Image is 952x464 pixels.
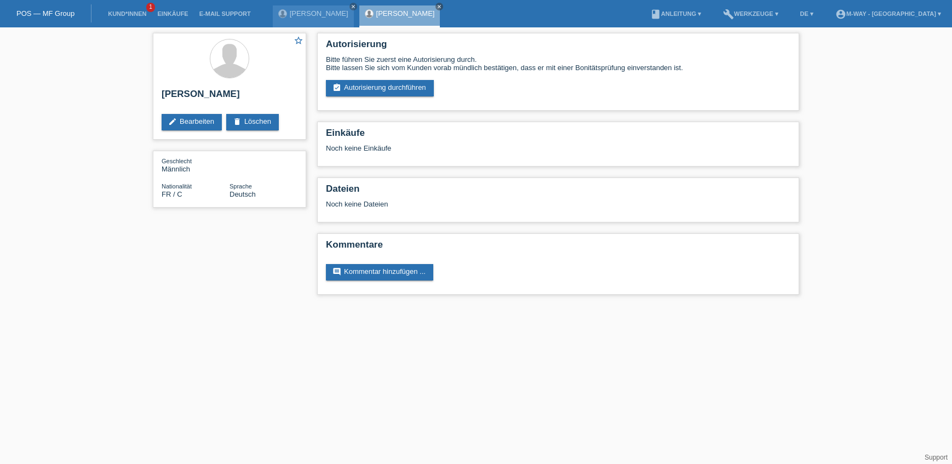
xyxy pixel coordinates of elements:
[16,9,74,18] a: POS — MF Group
[146,3,155,12] span: 1
[925,454,948,461] a: Support
[332,83,341,92] i: assignment_turned_in
[326,184,790,200] h2: Dateien
[162,89,297,105] h2: [PERSON_NAME]
[830,10,947,17] a: account_circlem-way - [GEOGRAPHIC_DATA] ▾
[326,55,790,72] div: Bitte führen Sie zuerst eine Autorisierung durch. Bitte lassen Sie sich vom Kunden vorab mündlich...
[718,10,784,17] a: buildWerkzeuge ▾
[162,183,192,190] span: Nationalität
[326,39,790,55] h2: Autorisierung
[795,10,819,17] a: DE ▾
[226,114,279,130] a: deleteLöschen
[230,183,252,190] span: Sprache
[230,190,256,198] span: Deutsch
[162,114,222,130] a: editBearbeiten
[233,117,242,126] i: delete
[332,267,341,276] i: comment
[723,9,734,20] i: build
[194,10,256,17] a: E-Mail Support
[349,3,357,10] a: close
[435,3,443,10] a: close
[326,239,790,256] h2: Kommentare
[294,36,303,47] a: star_border
[437,4,442,9] i: close
[326,144,790,161] div: Noch keine Einkäufe
[102,10,152,17] a: Kund*innen
[326,264,433,280] a: commentKommentar hinzufügen ...
[835,9,846,20] i: account_circle
[351,4,356,9] i: close
[326,80,434,96] a: assignment_turned_inAutorisierung durchführen
[152,10,193,17] a: Einkäufe
[376,9,435,18] a: [PERSON_NAME]
[650,9,661,20] i: book
[168,117,177,126] i: edit
[326,128,790,144] h2: Einkäufe
[294,36,303,45] i: star_border
[645,10,707,17] a: bookAnleitung ▾
[162,158,192,164] span: Geschlecht
[162,190,182,198] span: Frankreich / C / 01.09.2012
[326,200,661,208] div: Noch keine Dateien
[162,157,230,173] div: Männlich
[290,9,348,18] a: [PERSON_NAME]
